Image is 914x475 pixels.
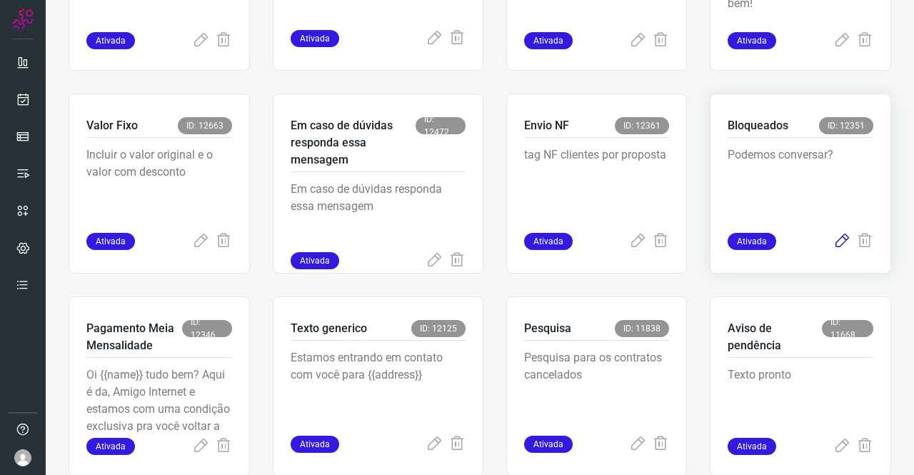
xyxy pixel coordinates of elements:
[728,438,776,455] span: Ativada
[728,32,776,49] span: Ativada
[14,449,31,466] img: avatar-user-boy.jpg
[86,233,135,250] span: Ativada
[524,117,569,134] p: Envio NF
[291,252,339,269] span: Ativada
[728,366,873,438] p: Texto pronto
[615,320,669,337] span: ID: 11838
[86,366,232,438] p: Oi {{name}} tudo bem? Aqui é da, Amigo Internet e estamos com uma condição exclusiva pra você vol...
[819,117,873,134] span: ID: 12351
[416,117,466,134] span: ID: 12472
[524,349,670,421] p: Pesquisa para os contratos cancelados
[291,436,339,453] span: Ativada
[728,233,776,250] span: Ativada
[86,146,232,218] p: Incluir o valor original e o valor com desconto
[182,320,232,337] span: ID: 12346
[291,117,416,169] p: Em caso de dúvidas responda essa mensagem
[822,320,873,337] span: ID: 11668
[524,320,571,337] p: Pesquisa
[291,30,339,47] span: Ativada
[12,9,34,30] img: Logo
[524,436,573,453] span: Ativada
[728,320,821,354] p: Aviso de pendência
[524,233,573,250] span: Ativada
[728,146,873,218] p: Podemos conversar?
[291,349,466,421] p: Estamos entrando em contato com você para {{address}}
[615,117,669,134] span: ID: 12361
[86,117,138,134] p: Valor Fixo
[291,320,367,337] p: Texto generico
[86,32,135,49] span: Ativada
[178,117,232,134] span: ID: 12663
[524,146,670,218] p: tag NF clientes por proposta
[291,181,466,252] p: Em caso de dúvidas responda essa mensagem
[411,320,466,337] span: ID: 12125
[728,117,788,134] p: Bloqueados
[524,32,573,49] span: Ativada
[86,438,135,455] span: Ativada
[86,320,182,354] p: Pagamento Meia Mensalidade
